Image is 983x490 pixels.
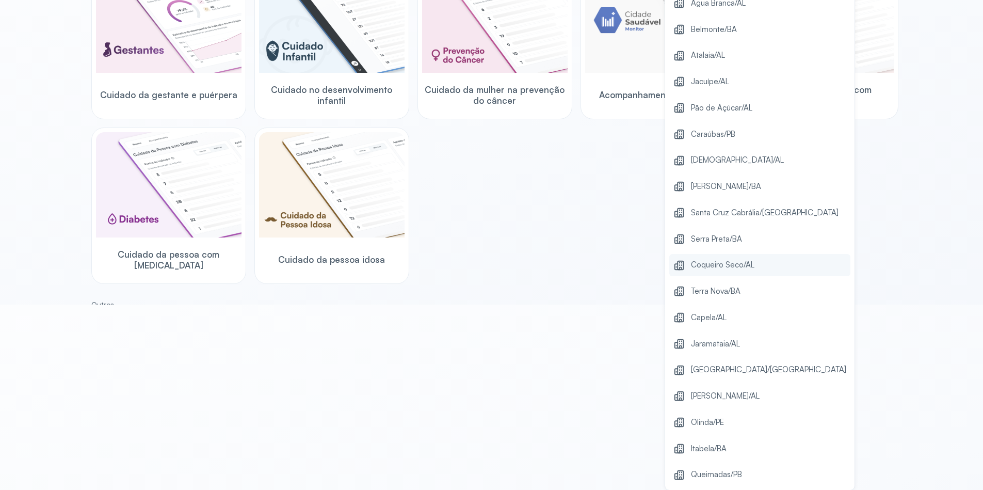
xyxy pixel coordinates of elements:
span: Terra Nova/BA [691,284,740,298]
span: Atalaia/AL [691,49,725,62]
img: elderly.png [259,132,405,238]
span: Cuidado da pessoa idosa [278,254,385,265]
span: [PERSON_NAME]/BA [691,180,761,194]
span: Itabela/BA [691,442,727,456]
span: Belmonte/BA [691,23,737,37]
span: Caraúbas/PB [691,128,735,141]
span: Acompanhamento Territorial [599,89,717,100]
span: Olinda/PE [691,416,724,430]
span: Cuidado no desenvolvimento infantil [259,84,405,106]
span: Santa Cruz Cabrália/[GEOGRAPHIC_DATA] [691,206,839,220]
span: Cuidado da pessoa com [MEDICAL_DATA] [96,249,241,271]
span: Cuidado da gestante e puérpera [100,89,237,100]
span: [PERSON_NAME]/AL [691,389,760,403]
span: Cuidado da mulher na prevenção do câncer [422,84,568,106]
span: Jaramataia/AL [691,337,740,351]
img: diabetics.png [96,132,241,238]
span: Capela/AL [691,311,727,325]
span: Queimadas/PB [691,468,742,482]
span: [DEMOGRAPHIC_DATA]/AL [691,153,784,167]
span: [GEOGRAPHIC_DATA]/[GEOGRAPHIC_DATA] [691,363,846,377]
small: Outros [91,301,892,309]
span: Pão de Açúcar/AL [691,101,752,115]
span: Jacuípe/AL [691,75,729,89]
span: Serra Preta/BA [691,232,742,246]
span: Coqueiro Seco/AL [691,258,754,272]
